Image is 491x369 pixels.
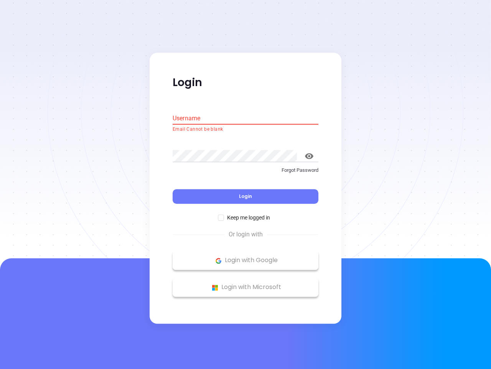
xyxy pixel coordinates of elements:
button: Microsoft Logo Login with Microsoft [173,278,318,297]
p: Login with Microsoft [176,282,315,293]
span: Login [239,193,252,200]
img: Microsoft Logo [210,283,220,293]
p: Email Cannot be blank [173,126,318,133]
button: Login [173,189,318,204]
p: Login [173,76,318,90]
p: Forgot Password [173,166,318,174]
button: Google Logo Login with Google [173,251,318,270]
p: Login with Google [176,255,315,266]
button: toggle password visibility [300,147,318,165]
img: Google Logo [214,256,223,266]
a: Forgot Password [173,166,318,180]
span: Or login with [225,230,267,239]
span: Keep me logged in [224,214,273,222]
